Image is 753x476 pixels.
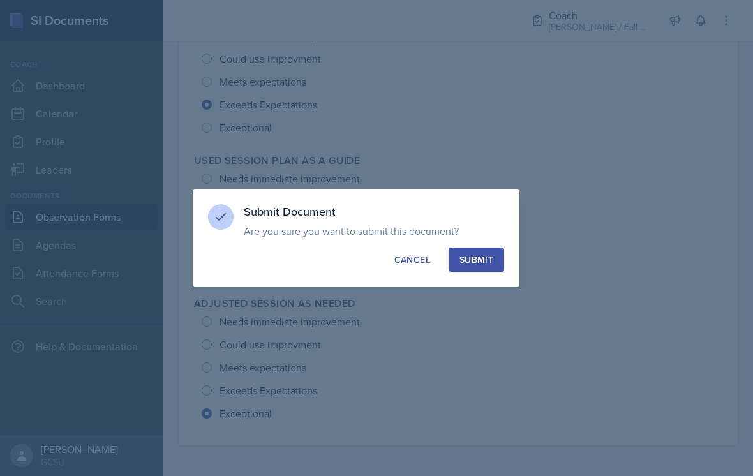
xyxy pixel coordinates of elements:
[244,204,504,219] h3: Submit Document
[459,253,493,266] div: Submit
[394,253,430,266] div: Cancel
[384,248,441,272] button: Cancel
[449,248,504,272] button: Submit
[244,225,504,237] p: Are you sure you want to submit this document?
